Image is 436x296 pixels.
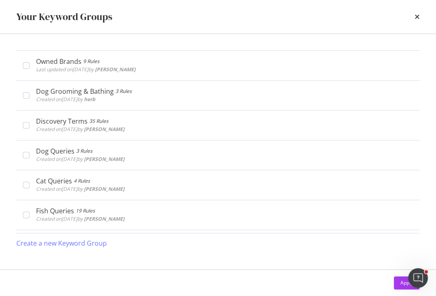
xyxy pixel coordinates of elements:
[84,126,124,133] b: [PERSON_NAME]
[36,156,124,163] span: Created on [DATE] by
[95,66,136,73] b: [PERSON_NAME]
[36,147,75,155] div: Dog Queries
[16,233,107,253] button: Create a new Keyword Group
[36,177,72,185] div: Cat Queries
[36,185,124,192] span: Created on [DATE] by
[84,96,95,103] b: herb
[36,57,81,66] div: Owned Brands
[36,126,124,133] span: Created on [DATE] by
[76,147,93,155] div: 3 Rules
[415,10,420,24] div: times
[36,96,95,103] span: Created on [DATE] by
[84,215,124,222] b: [PERSON_NAME]
[36,207,74,215] div: Fish Queries
[394,276,420,289] button: Apply
[16,239,107,248] div: Create a new Keyword Group
[83,57,99,66] div: 9 Rules
[36,87,114,95] div: Dog Grooming & Bathing
[36,215,124,222] span: Created on [DATE] by
[76,207,95,215] div: 19 Rules
[36,117,88,125] div: Discovery Terms
[36,66,136,73] span: Last updated on [DATE] by
[84,185,124,192] b: [PERSON_NAME]
[74,177,90,185] div: 4 Rules
[16,10,112,24] div: Your Keyword Groups
[400,279,413,286] div: Apply
[84,156,124,163] b: [PERSON_NAME]
[115,87,132,95] div: 3 Rules
[89,117,108,125] div: 35 Rules
[408,268,428,288] iframe: Intercom live chat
